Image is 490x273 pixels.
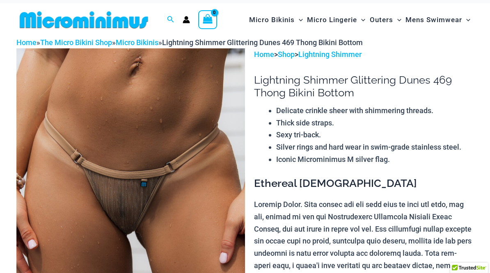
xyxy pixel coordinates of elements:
a: Home [254,50,274,59]
a: The Micro Bikini Shop [40,38,112,47]
span: Micro Bikinis [249,9,295,30]
h1: Lightning Shimmer Glittering Dunes 469 Thong Bikini Bottom [254,74,474,99]
a: Mens SwimwearMenu ToggleMenu Toggle [403,7,472,32]
li: Iconic Microminimus M silver flag. [276,153,474,166]
a: Search icon link [167,15,174,25]
a: Account icon link [183,16,190,23]
h3: Ethereal [DEMOGRAPHIC_DATA] [254,177,474,191]
a: View Shopping Cart, empty [198,10,217,29]
span: Menu Toggle [357,9,365,30]
a: Home [16,38,37,47]
a: Micro Bikinis [116,38,158,47]
li: Delicate crinkle sheer with shimmering threads. [276,105,474,117]
a: Lightning Shimmer [298,50,362,59]
a: OutersMenu ToggleMenu Toggle [368,7,403,32]
span: Menu Toggle [462,9,470,30]
a: Shop [278,50,295,59]
img: MM SHOP LOGO FLAT [16,11,151,29]
p: > > [254,48,474,61]
a: Micro BikinisMenu ToggleMenu Toggle [247,7,305,32]
span: Lightning Shimmer Glittering Dunes 469 Thong Bikini Bottom [162,38,363,47]
li: Silver rings and hard wear in swim-grade stainless steel. [276,141,474,153]
span: Outers [370,9,393,30]
span: Mens Swimwear [405,9,462,30]
a: Micro LingerieMenu ToggleMenu Toggle [305,7,367,32]
li: Sexy tri-back. [276,129,474,141]
span: Menu Toggle [295,9,303,30]
span: Menu Toggle [393,9,401,30]
span: Micro Lingerie [307,9,357,30]
li: Thick side straps. [276,117,474,129]
span: » » » [16,38,363,47]
nav: Site Navigation [246,6,474,34]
